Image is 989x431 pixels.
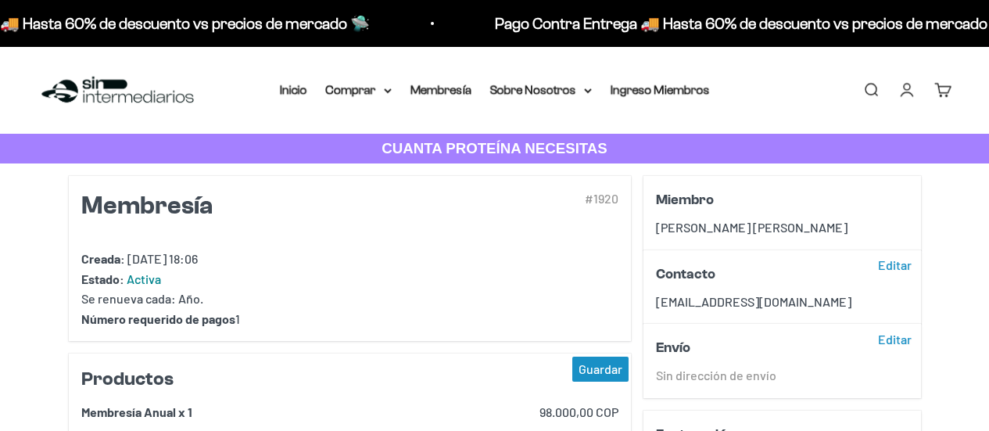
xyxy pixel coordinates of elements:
strong: CUANTA PROTEÍNA NECESITAS [382,140,607,156]
span: 1 [235,311,240,326]
summary: Sobre Nosotros [490,80,592,100]
h3: Contacto [656,263,858,285]
div: Editar [872,326,918,351]
span: Creada: [81,251,125,266]
div: Editar [872,253,918,278]
a: Ingreso Miembros [611,83,710,96]
p: Pago Contra Entrega 🚚 Hasta 60% de descuento vs precios de mercado 🛸 [52,11,567,36]
span: [EMAIL_ADDRESS][DOMAIN_NAME] [656,294,851,309]
div: #1920 [446,189,618,249]
span: Se renueva cada: [81,291,176,306]
h3: Envío [656,336,858,358]
span: [PERSON_NAME] [PERSON_NAME] [656,220,847,235]
div: . [81,289,619,309]
span: 98.000,00 COP [539,404,618,419]
span: [DATE] 18:06 [127,251,198,266]
span: Estado: [81,271,124,286]
h2: Productos [81,366,619,393]
span: x [178,404,185,419]
span: 1 [188,404,192,419]
span: Activa [127,271,161,286]
div: Guardar [572,357,629,382]
span: Membresía Anual [81,404,176,419]
a: Inicio [280,83,307,96]
a: Membresía [410,83,471,96]
summary: Comprar [326,80,392,100]
h3: Miembro [656,189,858,210]
div: Sin dirección de envío [656,365,908,386]
span: Número requerido de pagos [81,311,235,326]
span: Año [178,291,200,306]
h1: Membresía [81,189,435,224]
